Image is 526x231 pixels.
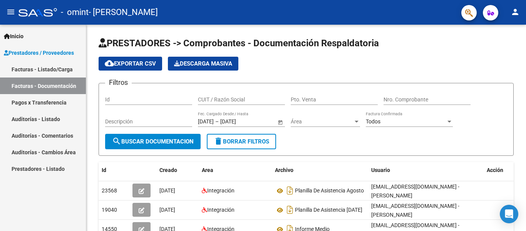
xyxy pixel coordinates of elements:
[295,188,364,194] span: Planilla De Asistencia Agosto
[112,137,121,146] mat-icon: search
[371,184,459,199] span: [EMAIL_ADDRESS][DOMAIN_NAME] - [PERSON_NAME]
[220,118,258,125] input: Fecha fin
[291,118,353,125] span: Área
[371,203,459,218] span: [EMAIL_ADDRESS][DOMAIN_NAME] - [PERSON_NAME]
[511,7,520,17] mat-icon: person
[214,138,269,145] span: Borrar Filtros
[105,60,156,67] span: Exportar CSV
[159,187,175,194] span: [DATE]
[105,77,132,88] h3: Filtros
[168,57,238,71] button: Descarga Masiva
[99,38,379,49] span: PRESTADORES -> Comprobantes - Documentación Respaldatoria
[199,162,272,179] datatable-header-cell: Area
[500,205,518,223] div: Open Intercom Messenger
[156,162,199,179] datatable-header-cell: Creado
[99,57,162,71] button: Exportar CSV
[102,167,106,173] span: Id
[295,207,362,213] span: Planilla De Asistencia [DATE]
[61,4,89,21] span: - omint
[4,32,23,40] span: Inicio
[99,162,129,179] datatable-header-cell: Id
[202,167,213,173] span: Area
[207,187,235,194] span: Integración
[159,207,175,213] span: [DATE]
[159,167,177,173] span: Creado
[174,60,232,67] span: Descarga Masiva
[276,118,284,126] button: Open calendar
[207,134,276,149] button: Borrar Filtros
[272,162,368,179] datatable-header-cell: Archivo
[6,7,15,17] mat-icon: menu
[285,184,295,197] i: Descargar documento
[368,162,484,179] datatable-header-cell: Usuario
[484,162,522,179] datatable-header-cell: Acción
[285,204,295,216] i: Descargar documento
[487,167,503,173] span: Acción
[168,57,238,71] app-download-masive: Descarga masiva de comprobantes (adjuntos)
[366,118,380,125] span: Todos
[198,118,214,125] input: Fecha inicio
[105,59,114,68] mat-icon: cloud_download
[371,167,390,173] span: Usuario
[112,138,194,145] span: Buscar Documentacion
[207,207,235,213] span: Integración
[215,118,219,125] span: –
[275,167,293,173] span: Archivo
[102,207,117,213] span: 19040
[89,4,158,21] span: - [PERSON_NAME]
[105,134,201,149] button: Buscar Documentacion
[102,187,117,194] span: 23568
[214,137,223,146] mat-icon: delete
[4,49,74,57] span: Prestadores / Proveedores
